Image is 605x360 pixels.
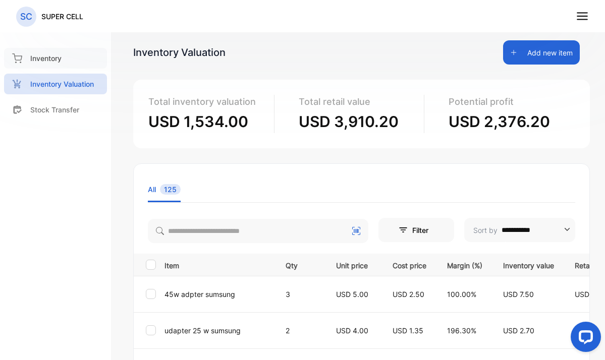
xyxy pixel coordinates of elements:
[164,289,273,299] p: 45w adpter sumsung
[286,289,299,299] p: 3
[4,48,107,69] a: Inventory
[286,325,299,336] p: 2
[4,74,107,94] a: Inventory Valuation
[148,95,266,108] p: Total inventory valuation
[41,11,83,22] p: SUPER CELL
[473,225,498,235] p: Sort by
[336,258,372,271] p: Unit price
[164,325,273,336] p: udapter 25 w sumsung
[447,289,482,299] p: 100.00%
[449,95,567,108] p: Potential profit
[336,326,368,335] span: USD 4.00
[503,290,534,298] span: USD 7.50
[336,290,368,298] span: USD 5.00
[148,176,181,202] li: All
[393,290,424,298] span: USD 2.50
[4,99,107,120] a: Stock Transfer
[447,258,482,271] p: Margin (%)
[30,53,62,64] p: Inventory
[503,40,580,65] button: Add new item
[464,218,575,242] button: Sort by
[447,325,482,336] p: 196.30%
[160,184,181,195] span: 125
[30,79,94,89] p: Inventory Valuation
[563,318,605,360] iframe: LiveChat chat widget
[286,258,315,271] p: Qty
[393,258,426,271] p: Cost price
[20,10,32,23] p: SC
[503,258,554,271] p: Inventory value
[164,258,273,271] p: Item
[503,326,534,335] span: USD 2.70
[133,45,226,60] div: Inventory Valuation
[299,112,399,131] span: USD 3,910.20
[393,326,423,335] span: USD 1.35
[449,112,550,131] span: USD 2,376.20
[30,104,79,115] p: Stock Transfer
[299,95,416,108] p: Total retail value
[148,112,248,131] span: USD 1,534.00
